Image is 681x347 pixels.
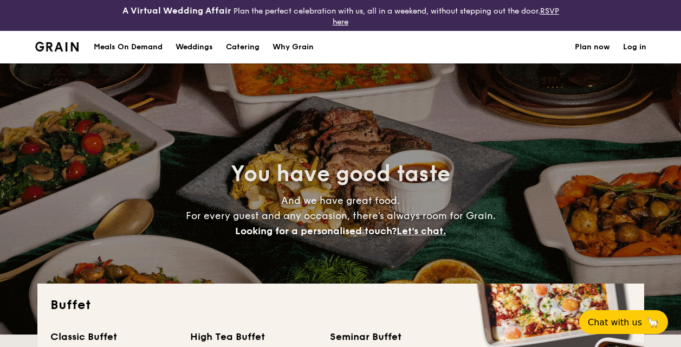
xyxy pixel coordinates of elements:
[50,297,631,314] h2: Buffet
[87,31,169,63] a: Meals On Demand
[122,4,231,17] h4: A Virtual Wedding Affair
[176,31,213,63] div: Weddings
[273,31,314,63] div: Why Grain
[190,329,317,344] div: High Tea Buffet
[226,31,260,63] h1: Catering
[330,329,457,344] div: Seminar Buffet
[50,329,177,344] div: Classic Buffet
[94,31,163,63] div: Meals On Demand
[623,31,646,63] a: Log in
[219,31,266,63] a: Catering
[114,4,568,27] div: Plan the perfect celebration with us, all in a weekend, without stepping out the door.
[575,31,610,63] a: Plan now
[169,31,219,63] a: Weddings
[35,42,79,52] img: Grain
[646,316,659,329] span: 🦙
[588,317,642,327] span: Chat with us
[579,310,668,334] button: Chat with us🦙
[266,31,320,63] a: Why Grain
[397,225,446,237] span: Let's chat.
[35,42,79,52] a: Logotype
